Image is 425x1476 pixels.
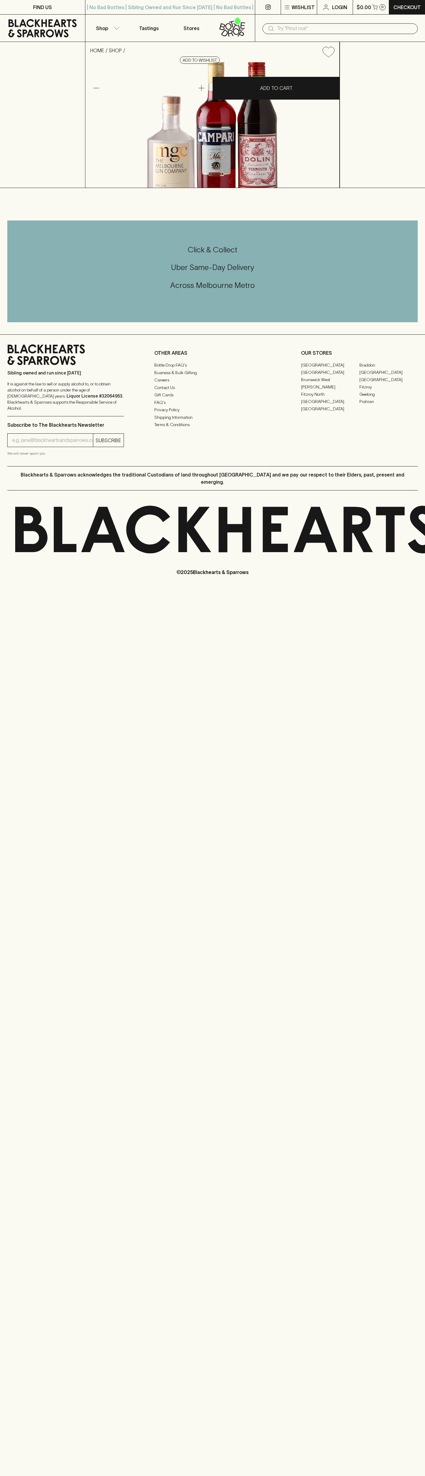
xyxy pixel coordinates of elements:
button: ADD TO CART [213,77,340,100]
a: Gift Cards [154,391,271,399]
a: Brunswick West [301,376,359,383]
a: Careers [154,377,271,384]
a: Prahran [359,398,418,405]
h5: Across Melbourne Metro [7,280,418,290]
strong: Liquor License #32064953 [67,394,122,398]
a: Stores [170,15,213,42]
a: Terms & Conditions [154,421,271,429]
button: Add to wishlist [320,44,337,60]
p: Subscribe to The Blackhearts Newsletter [7,421,124,429]
p: ADD TO CART [260,84,293,92]
p: 0 [381,5,384,9]
a: Fitzroy [359,383,418,391]
div: Call to action block [7,220,418,322]
a: [PERSON_NAME] [301,383,359,391]
p: Shop [96,25,108,32]
a: [GEOGRAPHIC_DATA] [301,398,359,405]
a: [GEOGRAPHIC_DATA] [359,376,418,383]
a: [GEOGRAPHIC_DATA] [359,369,418,376]
a: [GEOGRAPHIC_DATA] [301,361,359,369]
a: Fitzroy North [301,391,359,398]
a: Braddon [359,361,418,369]
a: Contact Us [154,384,271,391]
a: HOME [90,48,104,53]
button: Shop [85,15,128,42]
a: SHOP [109,48,122,53]
h5: Click & Collect [7,245,418,255]
button: SUBSCRIBE [93,434,124,447]
p: Login [332,4,347,11]
p: SUBSCRIBE [96,437,121,444]
a: Shipping Information [154,414,271,421]
p: Blackhearts & Sparrows acknowledges the traditional Custodians of land throughout [GEOGRAPHIC_DAT... [12,471,413,486]
p: OTHER AREAS [154,349,271,357]
a: [GEOGRAPHIC_DATA] [301,405,359,412]
input: e.g. jane@blackheartsandsparrows.com.au [12,436,93,445]
p: Checkout [393,4,421,11]
p: $0.00 [357,4,371,11]
a: Tastings [128,15,170,42]
input: Try "Pinot noir" [277,24,413,33]
a: Geelong [359,391,418,398]
button: Add to wishlist [180,56,220,64]
img: 31522.png [85,62,339,188]
a: Privacy Policy [154,406,271,414]
p: We will never spam you [7,450,124,456]
p: Stores [183,25,199,32]
p: FIND US [33,4,52,11]
a: Bottle Drop FAQ's [154,362,271,369]
a: Business & Bulk Gifting [154,369,271,376]
p: It is against the law to sell or supply alcohol to, or to obtain alcohol on behalf of a person un... [7,381,124,411]
p: Sibling owned and run since [DATE] [7,370,124,376]
p: OUR STORES [301,349,418,357]
p: Wishlist [292,4,315,11]
a: [GEOGRAPHIC_DATA] [301,369,359,376]
h5: Uber Same-Day Delivery [7,262,418,272]
p: Tastings [139,25,159,32]
a: FAQ's [154,399,271,406]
